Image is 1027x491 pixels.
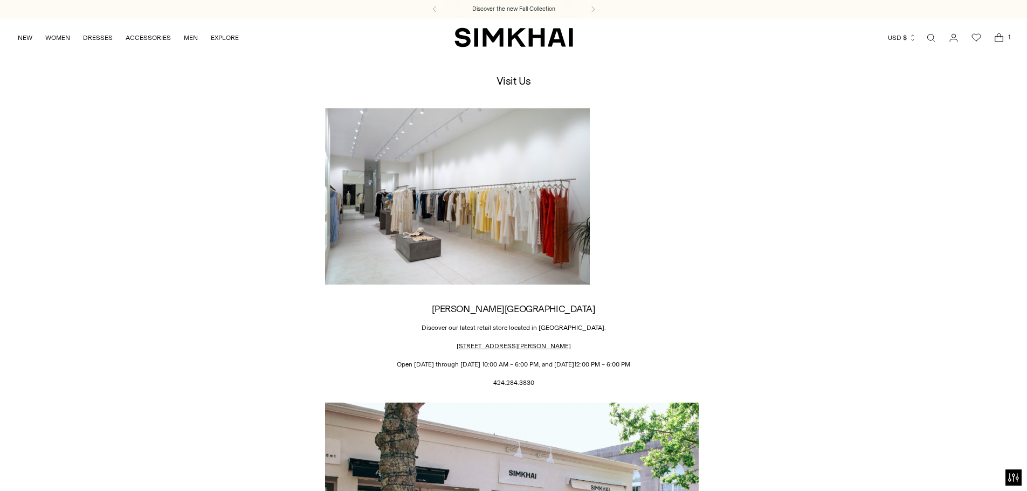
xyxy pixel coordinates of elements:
a: Discover the new Fall Collection [472,5,555,13]
p: Open [DATE] through [DATE] 10:00 AM – 6:00 PM, and [DATE] [325,359,702,369]
a: ACCESSORIES [126,26,171,50]
a: SIMKHAI [454,27,573,48]
a: Wishlist [966,27,987,49]
button: USD $ [888,26,916,50]
a: EXPLORE [211,26,239,50]
a: NEW [18,26,32,50]
span: 12:00 PM – 6:00 PM [574,361,630,368]
a: [STREET_ADDRESS][PERSON_NAME] [457,342,571,350]
a: Open cart modal [988,27,1010,49]
p: 424.284.3830 [325,378,702,388]
a: Go to the account page [943,27,964,49]
h2: [PERSON_NAME][GEOGRAPHIC_DATA] [325,303,702,314]
p: Discover our latest retail store located in [GEOGRAPHIC_DATA]. [325,323,702,333]
h1: Visit Us [497,75,531,87]
a: Open search modal [920,27,942,49]
span: 1 [1004,32,1014,42]
a: MEN [184,26,198,50]
a: WOMEN [45,26,70,50]
a: DRESSES [83,26,113,50]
